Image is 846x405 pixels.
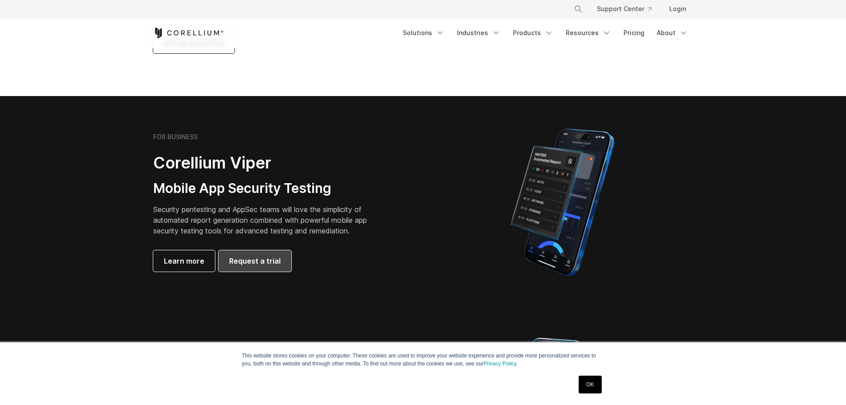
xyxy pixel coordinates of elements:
[397,25,450,41] a: Solutions
[651,25,693,41] a: About
[560,25,616,41] a: Resources
[570,1,586,17] button: Search
[496,124,629,280] img: Corellium MATRIX automated report on iPhone showing app vulnerability test results across securit...
[484,361,518,367] a: Privacy Policy.
[153,250,215,272] a: Learn more
[164,256,204,266] span: Learn more
[242,352,604,368] p: This website stores cookies on your computer. These cookies are used to improve your website expe...
[662,1,693,17] a: Login
[218,250,291,272] a: Request a trial
[153,153,381,173] h2: Corellium Viper
[153,28,224,38] a: Corellium Home
[153,133,198,141] h6: FOR BUSINESS
[618,25,650,41] a: Pricing
[590,1,659,17] a: Support Center
[579,376,601,393] a: OK
[452,25,506,41] a: Industries
[229,256,281,266] span: Request a trial
[563,1,693,17] div: Navigation Menu
[508,25,559,41] a: Products
[397,25,693,41] div: Navigation Menu
[153,204,381,236] p: Security pentesting and AppSec teams will love the simplicity of automated report generation comb...
[153,180,381,197] h3: Mobile App Security Testing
